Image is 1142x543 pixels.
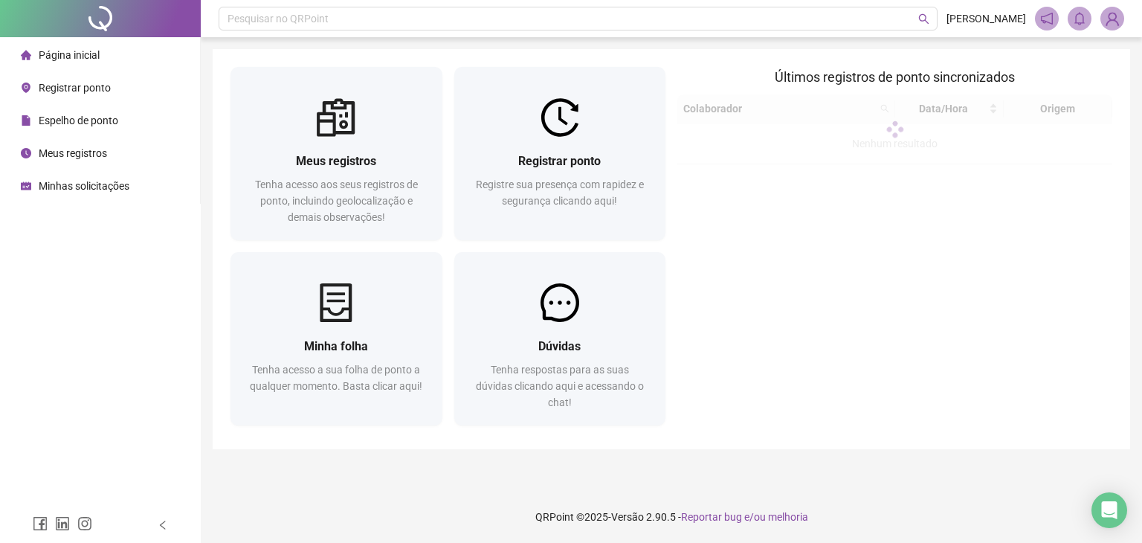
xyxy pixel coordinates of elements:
[230,67,442,240] a: Meus registrosTenha acesso aos seus registros de ponto, incluindo geolocalização e demais observa...
[230,252,442,425] a: Minha folhaTenha acesso a sua folha de ponto a qualquer momento. Basta clicar aqui!
[454,67,666,240] a: Registrar pontoRegistre sua presença com rapidez e segurança clicando aqui!
[1091,492,1127,528] div: Open Intercom Messenger
[476,179,644,207] span: Registre sua presença com rapidez e segurança clicando aqui!
[39,49,100,61] span: Página inicial
[918,13,929,25] span: search
[55,516,70,531] span: linkedin
[39,147,107,159] span: Meus registros
[1101,7,1123,30] img: 89263
[158,520,168,530] span: left
[255,179,418,223] span: Tenha acesso aos seus registros de ponto, incluindo geolocalização e demais observações!
[21,83,31,93] span: environment
[296,154,376,168] span: Meus registros
[538,339,581,353] span: Dúvidas
[39,82,111,94] span: Registrar ponto
[39,115,118,126] span: Espelho de ponto
[250,364,422,392] span: Tenha acesso a sua folha de ponto a qualquer momento. Basta clicar aqui!
[611,511,644,523] span: Versão
[681,511,808,523] span: Reportar bug e/ou melhoria
[21,50,31,60] span: home
[775,69,1015,85] span: Últimos registros de ponto sincronizados
[454,252,666,425] a: DúvidasTenha respostas para as suas dúvidas clicando aqui e acessando o chat!
[21,148,31,158] span: clock-circle
[1040,12,1054,25] span: notification
[21,115,31,126] span: file
[1073,12,1086,25] span: bell
[518,154,601,168] span: Registrar ponto
[21,181,31,191] span: schedule
[946,10,1026,27] span: [PERSON_NAME]
[304,339,368,353] span: Minha folha
[77,516,92,531] span: instagram
[39,180,129,192] span: Minhas solicitações
[476,364,644,408] span: Tenha respostas para as suas dúvidas clicando aqui e acessando o chat!
[201,491,1142,543] footer: QRPoint © 2025 - 2.90.5 -
[33,516,48,531] span: facebook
